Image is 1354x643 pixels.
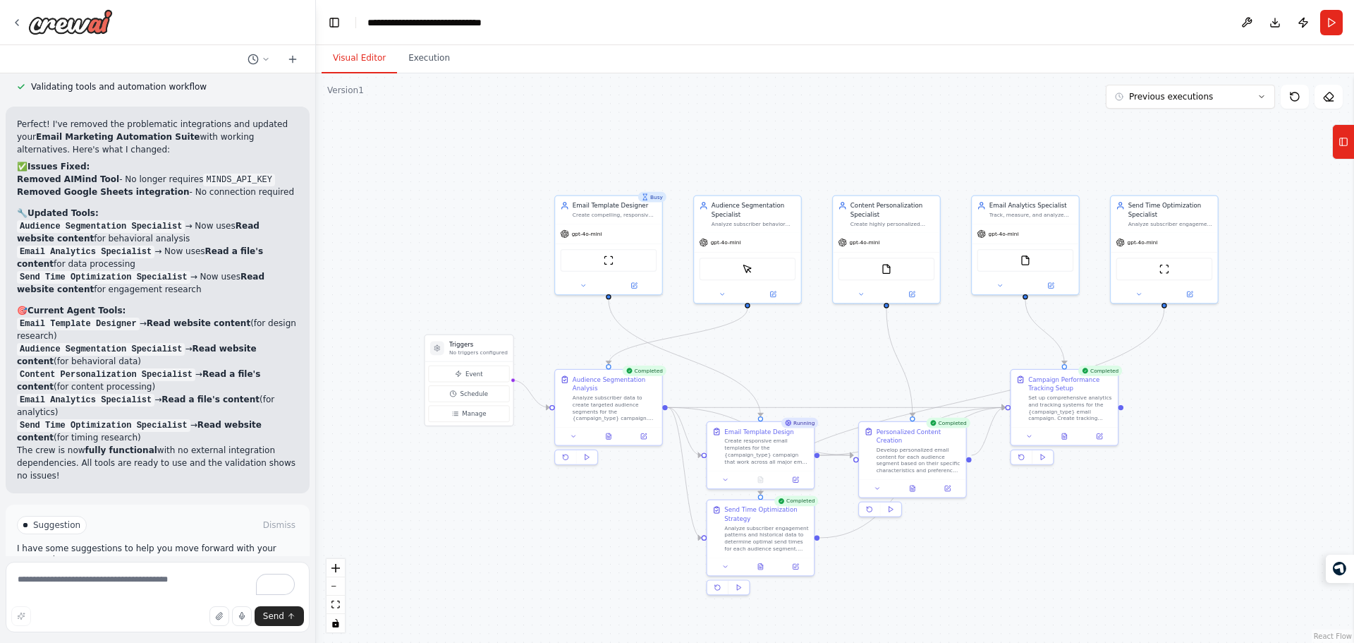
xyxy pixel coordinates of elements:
[36,132,200,142] strong: Email Marketing Automation Suite
[638,192,666,203] div: Busy
[263,611,284,622] span: Send
[711,239,741,246] span: gpt-4o-mini
[1165,289,1214,300] button: Open in side panel
[668,403,702,542] g: Edge from f4fa61f0-3665-4c7d-865d-37d08c23e575 to 53e53366-5826-48d9-920d-824807824b8f
[887,289,937,300] button: Open in side panel
[1128,220,1212,227] div: Analyze subscriber engagement patterns and optimize email send times to maximize open rates and c...
[33,519,80,531] span: Suggestion
[17,419,298,444] li: → (for timing research)
[1010,369,1118,469] div: CompletedCampaign Performance Tracking SetupSet up comprehensive analytics and tracking systems f...
[743,264,753,275] img: ScrapeElementFromWebsiteTool
[1046,431,1082,442] button: View output
[609,280,659,291] button: Open in side panel
[465,369,483,378] span: Event
[742,562,779,572] button: View output
[989,201,1073,210] div: Email Analytics Specialist
[668,403,1006,411] g: Edge from f4fa61f0-3665-4c7d-865d-37d08c23e575 to 57363748-6a65-4490-ac7c-b0a2c1de257b
[1314,632,1352,640] a: React Flow attribution
[461,390,489,398] span: Schedule
[1110,196,1219,304] div: Send Time Optimization SpecialistAnalyze subscriber engagement patterns and optimize email send t...
[327,559,345,577] button: zoom in
[1020,256,1031,266] img: FileReadTool
[17,118,298,156] p: Perfect! I've removed the problematic integrations and updated your with working alternatives. He...
[327,614,345,632] button: toggle interactivity
[17,245,298,270] li: → Now uses for data processing
[573,375,657,392] div: Audience Segmentation Analysis
[324,13,344,32] button: Hide left sidebar
[17,342,298,368] li: → (for behavioral data)
[756,308,1169,495] g: Edge from 20097109-cf7c-481e-9f5a-4da58ca6c0ae to 53e53366-5826-48d9-920d-824807824b8f
[260,518,298,532] button: Dismiss
[17,187,190,197] strong: Removed Google Sheets integration
[1078,366,1122,376] div: Completed
[31,81,207,92] span: Validating tools and automation workflow
[429,366,510,382] button: Event
[989,230,1019,237] span: gpt-4o-mini
[1159,264,1170,275] img: ScrapeWebsiteTool
[161,395,260,404] strong: Read a file's content
[850,220,934,227] div: Create highly personalized email content for each subscriber segment based on their behavior, pre...
[449,349,508,356] p: No triggers configured
[781,418,818,428] div: Running
[367,16,522,30] nav: breadcrumb
[554,369,663,469] div: CompletedAudience Segmentation AnalysisAnalyze subscriber data to create targeted audience segmen...
[17,368,195,381] code: Content Personalization Specialist
[573,212,657,219] div: Create compelling, responsive, and conversion-focused email templates for {campaign_type} campaig...
[628,431,658,442] button: Open in side panel
[281,51,304,68] button: Start a new chat
[1128,201,1212,219] div: Send Time Optimization Specialist
[322,44,397,73] button: Visual Editor
[850,201,934,219] div: Content Personalization Specialist
[604,299,765,416] g: Edge from ada4278d-a0fc-418d-8239-6a2da717536f to 5a8857a3-18f4-4122-b2cd-ee123fea4f2b
[604,256,614,266] img: ScrapeWebsiteTool
[28,208,99,218] strong: Updated Tools:
[712,201,795,219] div: Audience Segmentation Specialist
[774,496,818,507] div: Completed
[232,606,252,626] button: Click to speak your automation idea
[17,444,298,482] p: The crew is now with no external integration dependencies. All tools are ready to use and the val...
[932,483,962,494] button: Open in side panel
[572,230,602,237] span: gpt-4o-mini
[429,406,510,422] button: Manage
[1129,91,1213,102] span: Previous executions
[327,596,345,614] button: fit view
[17,343,185,356] code: Audience Segmentation Specialist
[724,524,808,552] div: Analyze subscriber engagement patterns and historical data to determine optimal send times for ea...
[327,85,364,96] div: Version 1
[17,368,298,393] li: → (for content processing)
[693,196,802,304] div: Audience Segmentation SpecialistAnalyze subscriber behavior data and create targeted audience seg...
[17,393,298,419] li: → (for analytics)
[971,196,1080,296] div: Email Analytics SpecialistTrack, measure, and analyze email campaign performance metrics includin...
[573,201,657,210] div: Email Template Designer
[724,438,808,465] div: Create responsive email templates for the {campaign_type} campaign that work across all major ema...
[17,318,140,330] code: Email Template Designer
[604,308,752,364] g: Edge from 6245cce4-8dff-49d1-ab6b-93432342d52d to f4fa61f0-3665-4c7d-865d-37d08c23e575
[397,44,461,73] button: Execution
[858,421,967,521] div: CompletedPersonalized Content CreationDevelop personalized email content for each audience segmen...
[449,340,508,349] h3: Triggers
[748,289,798,300] button: Open in side panel
[17,160,298,173] h2: ✅
[17,543,298,565] p: I have some suggestions to help you move forward with your automation.
[573,395,657,422] div: Analyze subscriber data to create targeted audience segments for the {campaign_type} campaign. Re...
[706,421,815,490] div: RunningEmail Template DesignCreate responsive email templates for the {campaign_type} campaign th...
[147,318,250,328] strong: Read website content
[742,474,779,485] button: No output available
[882,308,917,416] g: Edge from 06f10d7e-4b6d-419b-a918-c50a5dfda48c to e253085d-6725-4d18-996c-c206c01ecfd2
[882,264,892,275] img: FileReadTool
[512,376,549,412] g: Edge from triggers to f4fa61f0-3665-4c7d-865d-37d08c23e575
[706,500,815,599] div: CompletedSend Time Optimization StrategyAnalyze subscriber engagement patterns and historical dat...
[1028,395,1112,422] div: Set up comprehensive analytics and tracking systems for the {campaign_type} email campaign. Creat...
[28,162,90,172] strong: Issues Fixed:
[203,174,275,186] code: MINDS_API_KEY
[926,418,970,428] div: Completed
[850,239,880,246] span: gpt-4o-mini
[17,174,119,184] strong: Removed AIMind Tool
[1106,85,1275,109] button: Previous executions
[6,562,310,632] textarea: To enrich screen reader interactions, please activate Accessibility in Grammarly extension settings
[668,403,702,459] g: Edge from f4fa61f0-3665-4c7d-865d-37d08c23e575 to 5a8857a3-18f4-4122-b2cd-ee123fea4f2b
[832,196,941,304] div: Content Personalization SpecialistCreate highly personalized email content for each subscriber se...
[1085,431,1114,442] button: Open in side panel
[819,403,1005,542] g: Edge from 53e53366-5826-48d9-920d-824807824b8f to 57363748-6a65-4490-ac7c-b0a2c1de257b
[209,606,229,626] button: Upload files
